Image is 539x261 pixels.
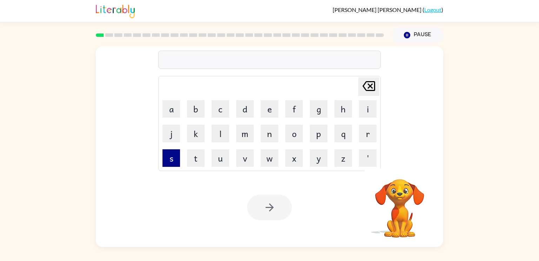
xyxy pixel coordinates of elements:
[333,6,443,13] div: ( )
[236,149,254,167] button: v
[187,100,205,118] button: b
[359,149,377,167] button: '
[285,100,303,118] button: f
[334,100,352,118] button: h
[261,125,278,142] button: n
[334,125,352,142] button: q
[333,6,422,13] span: [PERSON_NAME] [PERSON_NAME]
[236,100,254,118] button: d
[96,3,135,18] img: Literably
[359,100,377,118] button: i
[310,149,327,167] button: y
[392,27,443,43] button: Pause
[212,125,229,142] button: l
[187,149,205,167] button: t
[261,149,278,167] button: w
[334,149,352,167] button: z
[261,100,278,118] button: e
[359,125,377,142] button: r
[162,100,180,118] button: a
[212,100,229,118] button: c
[162,149,180,167] button: s
[285,125,303,142] button: o
[310,125,327,142] button: p
[424,6,441,13] a: Logout
[212,149,229,167] button: u
[187,125,205,142] button: k
[162,125,180,142] button: j
[236,125,254,142] button: m
[285,149,303,167] button: x
[365,168,435,239] video: Your browser must support playing .mp4 files to use Literably. Please try using another browser.
[310,100,327,118] button: g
